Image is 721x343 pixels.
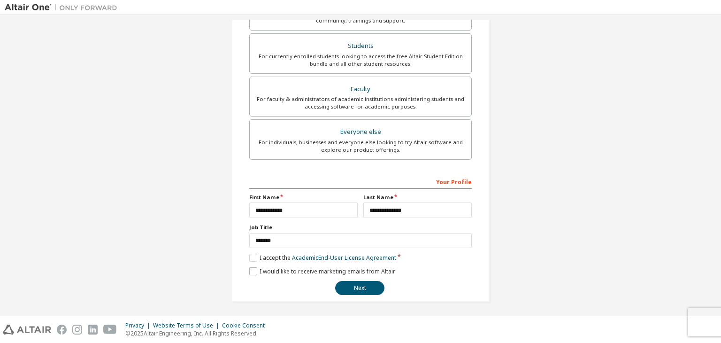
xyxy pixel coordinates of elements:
[249,194,358,201] label: First Name
[363,194,472,201] label: Last Name
[72,325,82,335] img: instagram.svg
[153,322,222,329] div: Website Terms of Use
[249,254,396,262] label: I accept the
[255,53,466,68] div: For currently enrolled students looking to access the free Altair Student Edition bundle and all ...
[255,125,466,139] div: Everyone else
[335,281,384,295] button: Next
[255,83,466,96] div: Faculty
[103,325,117,335] img: youtube.svg
[125,329,270,337] p: © 2025 Altair Engineering, Inc. All Rights Reserved.
[249,267,395,275] label: I would like to receive marketing emails from Altair
[5,3,122,12] img: Altair One
[88,325,98,335] img: linkedin.svg
[255,39,466,53] div: Students
[249,174,472,189] div: Your Profile
[57,325,67,335] img: facebook.svg
[249,224,472,231] label: Job Title
[255,95,466,110] div: For faculty & administrators of academic institutions administering students and accessing softwa...
[255,139,466,154] div: For individuals, businesses and everyone else looking to try Altair software and explore our prod...
[3,325,51,335] img: altair_logo.svg
[125,322,153,329] div: Privacy
[292,254,396,262] a: Academic End-User License Agreement
[222,322,270,329] div: Cookie Consent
